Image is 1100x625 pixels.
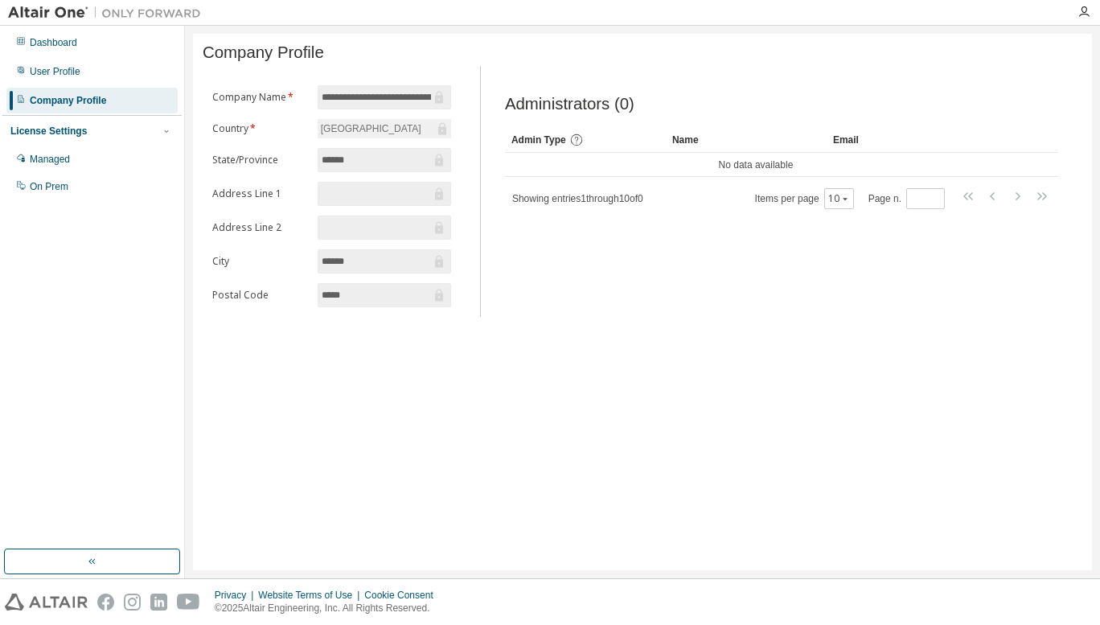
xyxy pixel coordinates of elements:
[30,36,77,49] div: Dashboard
[505,95,634,113] span: Administrators (0)
[672,127,820,153] div: Name
[5,594,88,611] img: altair_logo.svg
[212,154,308,167] label: State/Province
[364,589,442,602] div: Cookie Consent
[150,594,167,611] img: linkedin.svg
[10,125,87,138] div: License Settings
[203,43,324,62] span: Company Profile
[30,94,106,107] div: Company Profile
[212,221,308,234] label: Address Line 2
[258,589,364,602] div: Website Terms of Use
[30,65,80,78] div: User Profile
[97,594,114,611] img: facebook.svg
[833,127,920,153] div: Email
[511,134,566,146] span: Admin Type
[505,153,1007,177] td: No data available
[212,122,308,135] label: Country
[177,594,200,611] img: youtube.svg
[755,188,854,209] span: Items per page
[212,91,308,104] label: Company Name
[828,192,850,205] button: 10
[30,180,68,193] div: On Prem
[124,594,141,611] img: instagram.svg
[512,193,643,204] span: Showing entries 1 through 10 of 0
[212,255,308,268] label: City
[215,589,258,602] div: Privacy
[318,120,424,138] div: [GEOGRAPHIC_DATA]
[212,187,308,200] label: Address Line 1
[318,119,451,138] div: [GEOGRAPHIC_DATA]
[30,153,70,166] div: Managed
[8,5,209,21] img: Altair One
[212,289,308,302] label: Postal Code
[868,188,945,209] span: Page n.
[215,602,443,615] p: © 2025 Altair Engineering, Inc. All Rights Reserved.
